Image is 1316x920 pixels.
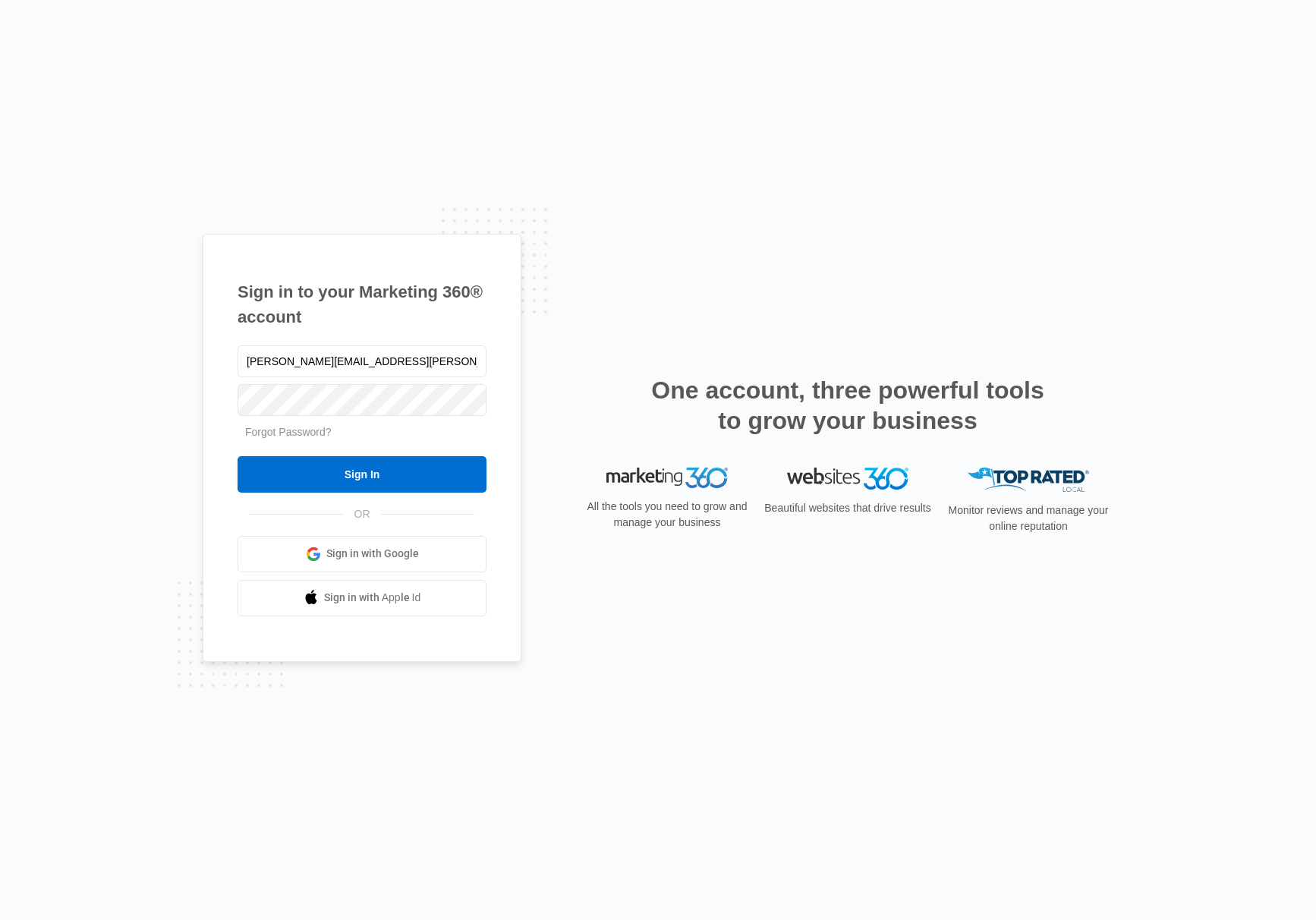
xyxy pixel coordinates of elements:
img: Top Rated Local [968,468,1089,493]
input: Email [238,345,486,377]
span: Sign in with Google [326,546,419,562]
h1: Sign in to your Marketing 360® account [238,279,486,329]
p: All the tools you need to grow and manage your business [582,499,752,531]
span: Sign in with Apple Id [324,590,421,606]
a: Sign in with Apple Id [238,580,486,616]
input: Sign In [238,456,486,493]
img: Marketing 360 [606,468,728,489]
a: Forgot Password? [245,426,332,438]
p: Monitor reviews and manage your online reputation [943,503,1113,534]
img: Websites 360 [787,468,908,490]
h2: One account, three powerful tools to grow your business [647,375,1049,436]
span: OR [344,506,381,522]
a: Sign in with Google [238,536,486,572]
p: Beautiful websites that drive results [763,500,933,516]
